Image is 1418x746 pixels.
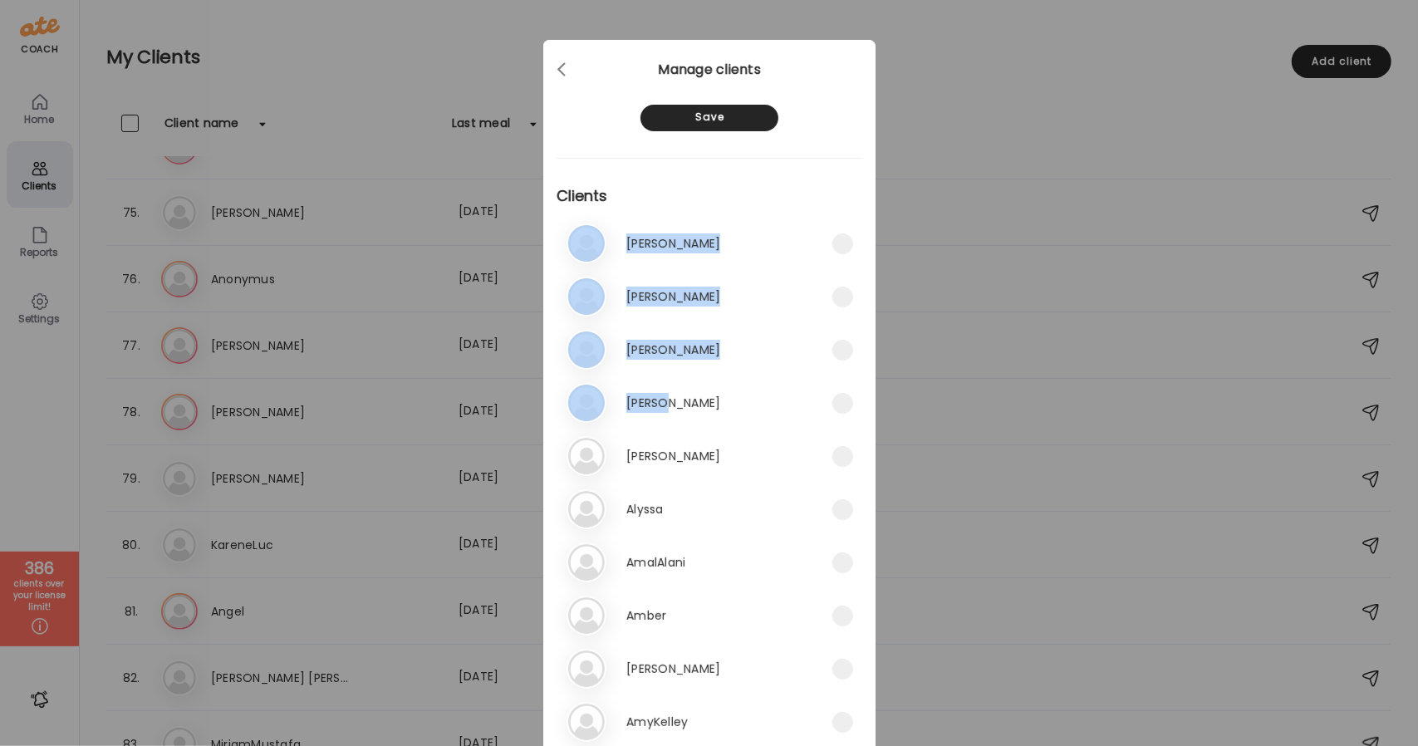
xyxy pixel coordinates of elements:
img: bg-avatar-default.svg [568,331,605,368]
h3: [PERSON_NAME] [626,287,720,307]
h3: Amber [626,606,666,626]
img: bg-avatar-default.svg [568,438,605,474]
h3: Alyssa [626,499,664,519]
img: bg-avatar-default.svg [568,704,605,740]
h3: [PERSON_NAME] [626,446,720,466]
div: Save [640,105,778,131]
h3: [PERSON_NAME] [626,659,720,679]
img: bg-avatar-default.svg [568,278,605,315]
img: bg-avatar-default.svg [568,544,605,581]
img: bg-avatar-default.svg [568,385,605,421]
h3: AmyKelley [626,712,688,732]
h3: [PERSON_NAME] [626,233,720,253]
h3: Clients [557,158,862,220]
img: bg-avatar-default.svg [568,597,605,634]
img: bg-avatar-default.svg [568,650,605,687]
h3: AmalAlani [626,552,685,572]
h3: [PERSON_NAME] [626,340,720,360]
img: bg-avatar-default.svg [568,491,605,528]
div: Manage clients [543,60,876,80]
img: bg-avatar-default.svg [568,225,605,262]
h3: [PERSON_NAME] [626,393,720,413]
